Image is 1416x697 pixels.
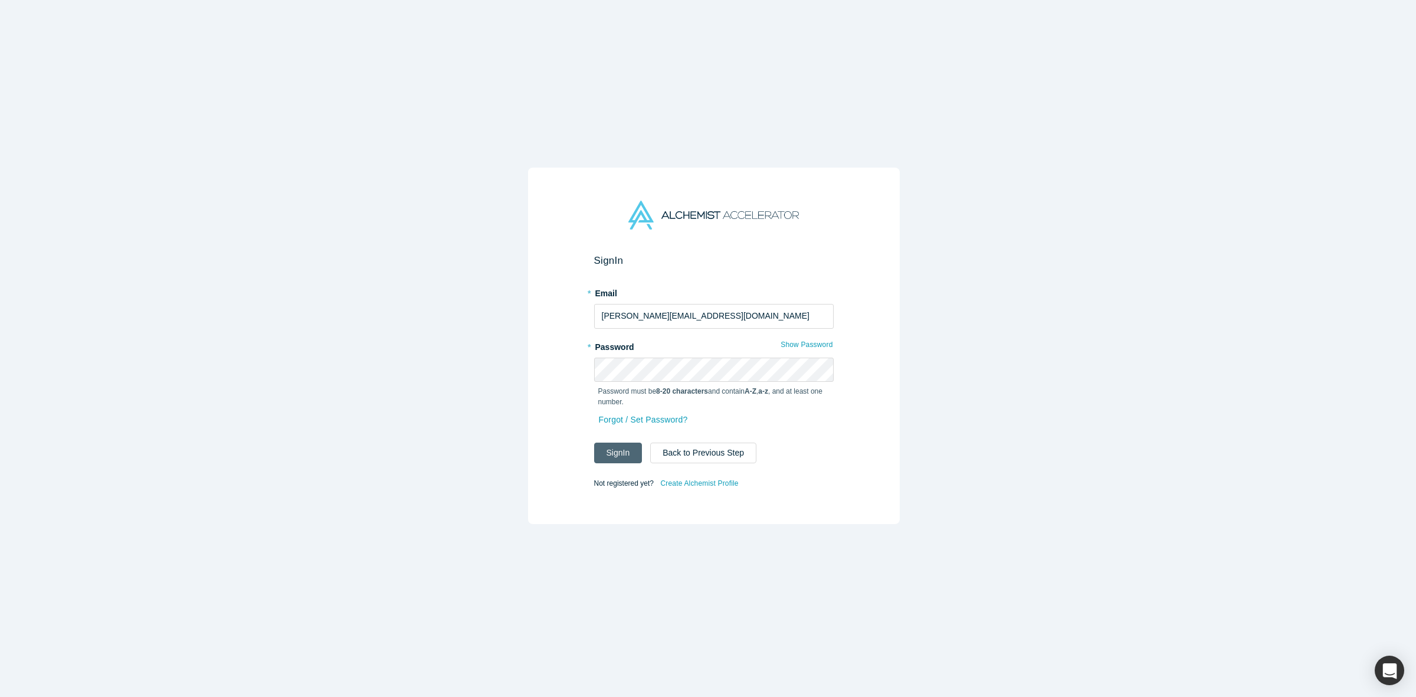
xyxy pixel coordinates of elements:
[594,283,834,300] label: Email
[594,443,643,463] button: SignIn
[656,387,708,395] strong: 8-20 characters
[628,201,798,230] img: Alchemist Accelerator Logo
[598,410,689,430] a: Forgot / Set Password?
[594,479,654,487] span: Not registered yet?
[598,386,830,407] p: Password must be and contain , , and at least one number.
[758,387,768,395] strong: a-z
[650,443,756,463] button: Back to Previous Step
[660,476,739,491] a: Create Alchemist Profile
[745,387,756,395] strong: A-Z
[594,254,834,267] h2: Sign In
[594,337,834,354] label: Password
[780,337,833,352] button: Show Password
